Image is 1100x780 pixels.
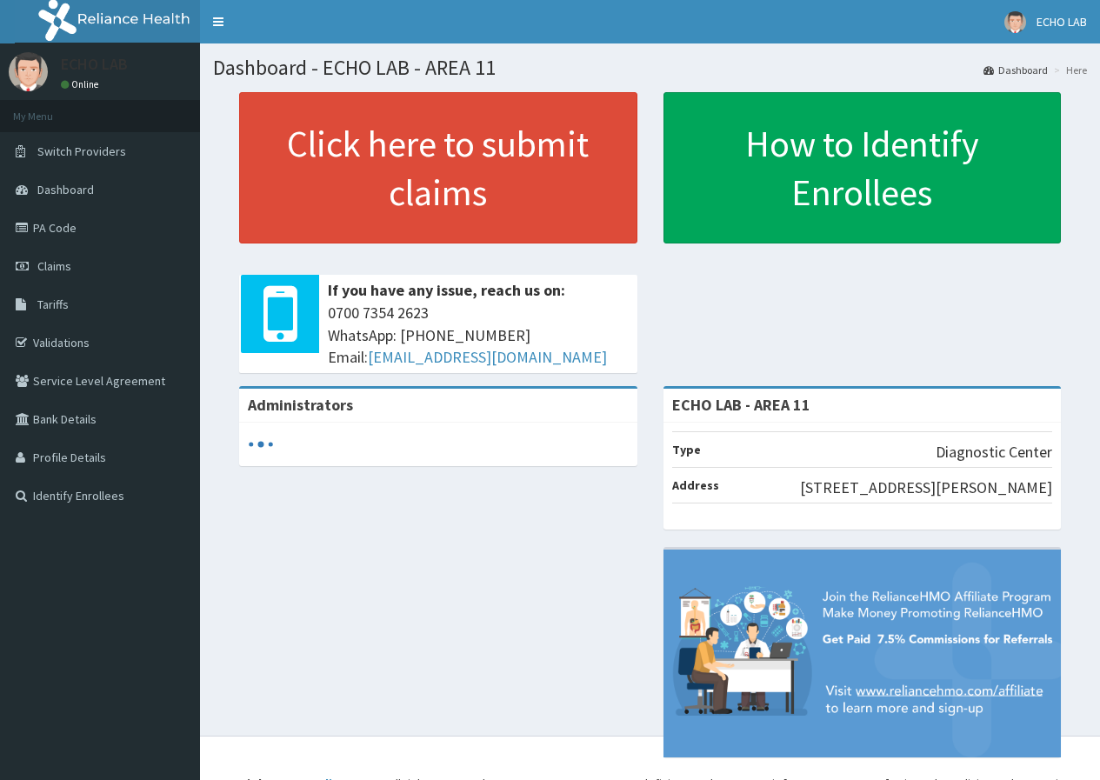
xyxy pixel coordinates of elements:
img: User Image [1004,11,1026,33]
p: [STREET_ADDRESS][PERSON_NAME] [800,477,1052,499]
img: provider-team-banner.png [663,550,1062,757]
span: Tariffs [37,297,69,312]
b: Type [672,442,701,457]
a: [EMAIL_ADDRESS][DOMAIN_NAME] [368,347,607,367]
a: Online [61,78,103,90]
strong: ECHO LAB - AREA 11 [672,395,810,415]
b: Address [672,477,719,493]
span: Claims [37,258,71,274]
span: ECHO LAB [1037,14,1087,30]
p: ECHO LAB [61,57,128,72]
p: Diagnostic Center [936,441,1052,463]
img: User Image [9,52,48,91]
a: How to Identify Enrollees [663,92,1062,243]
b: If you have any issue, reach us on: [328,280,565,300]
svg: audio-loading [248,431,274,457]
h1: Dashboard - ECHO LAB - AREA 11 [213,57,1087,79]
span: 0700 7354 2623 WhatsApp: [PHONE_NUMBER] Email: [328,302,629,369]
b: Administrators [248,395,353,415]
span: Switch Providers [37,143,126,159]
span: Dashboard [37,182,94,197]
a: Click here to submit claims [239,92,637,243]
a: Dashboard [983,63,1048,77]
li: Here [1050,63,1087,77]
